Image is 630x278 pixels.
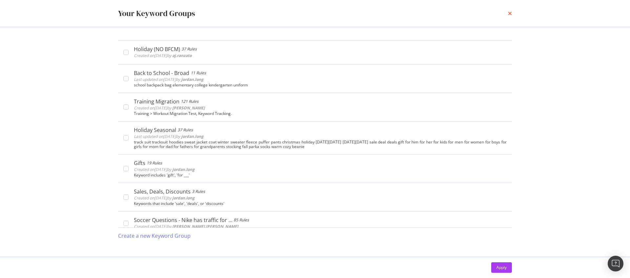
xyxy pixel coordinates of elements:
[181,77,203,82] b: jordan.long
[508,8,512,19] div: times
[491,262,512,273] button: Apply
[172,195,195,201] b: jordan.long
[191,70,206,76] div: 11 Rules
[118,8,195,19] div: Your Keyword Groups
[178,127,193,133] div: 37 Rules
[134,173,507,177] div: Keyword includes 'gift', 'for ___'
[134,98,179,105] div: Training Migration
[608,256,623,271] div: Open Intercom Messenger
[118,232,191,240] div: Create a new Keyword Group
[192,188,205,195] div: 3 Rules
[172,53,192,58] b: aj.ranzato
[181,46,197,52] div: 37 Rules
[234,217,249,223] div: 85 Rules
[134,167,195,172] span: Created on [DATE] by
[134,217,232,223] div: Soccer Questions - Nike has traffic for (Semrush data)
[134,160,145,166] div: Gifts
[134,188,191,195] div: Sales, Deals, Discounts
[134,83,507,87] div: school backpack bag elementary college kindergarten uniform
[134,140,507,149] div: track suit tracksuit hoodies sweat jacket coat winter sweater fleece puffer pants christmas holid...
[172,105,205,111] b: [PERSON_NAME]
[172,167,195,172] b: jordan.long
[134,111,507,116] div: Training > Workout Migration Test, Keyword Tracking.
[134,105,205,111] span: Created on [DATE] by
[134,201,507,206] div: Keywords that include 'sale', 'deals', or 'discounts'
[147,160,162,166] div: 19 Rules
[134,46,180,52] div: Holiday (NO BFCM)
[134,134,203,139] span: Last updated on [DATE] by
[496,265,507,270] div: Apply
[172,224,238,229] b: [PERSON_NAME].[PERSON_NAME]
[134,127,176,133] div: Holiday Seasonal
[181,98,199,105] div: 121 Rules
[118,228,191,244] button: Create a new Keyword Group
[134,195,195,201] span: Created on [DATE] by
[181,134,203,139] b: jordan.long
[134,224,238,229] span: Created on [DATE] by
[134,70,189,76] div: Back to School - Broad
[134,77,203,82] span: Last updated on [DATE] by
[134,53,192,58] span: Created on [DATE] by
